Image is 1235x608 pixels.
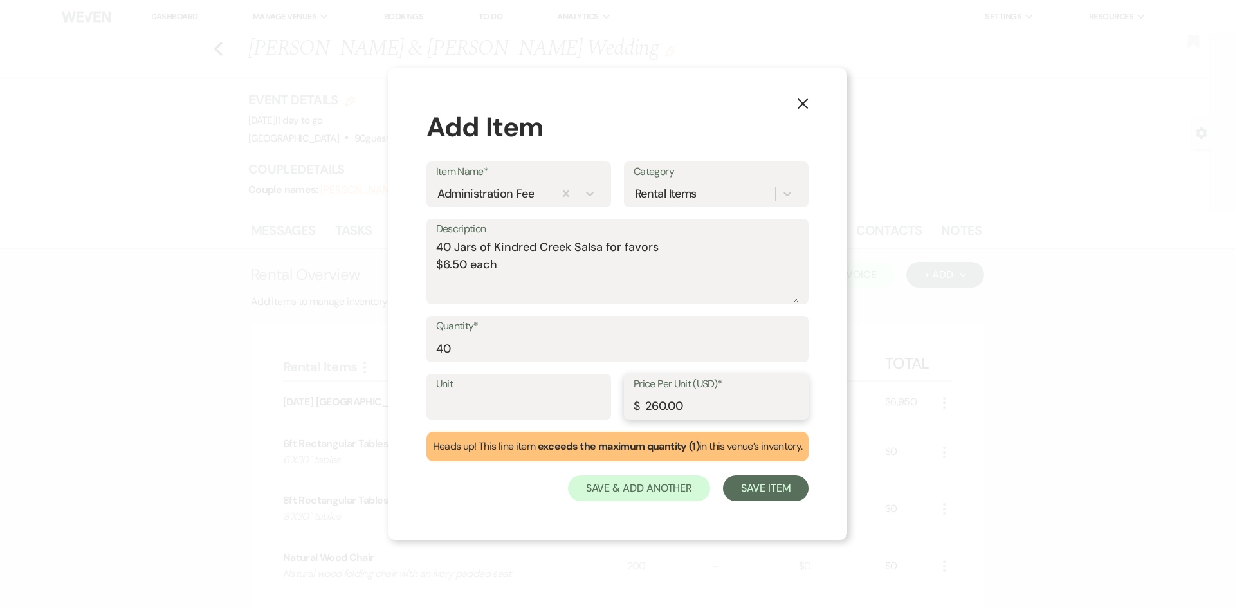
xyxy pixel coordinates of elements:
p: Heads up! This line item in this venue’s inventory. [433,438,803,455]
label: Unit [436,375,601,394]
label: Description [436,220,800,239]
div: Add Item [426,107,809,147]
div: Rental Items [635,185,696,203]
div: Administration Fee [437,185,534,203]
button: Save Item [723,475,809,501]
button: Save & Add Another [568,475,711,501]
label: Price Per Unit (USD)* [634,375,799,394]
div: $ [634,398,639,415]
label: Category [634,163,799,181]
label: Item Name* [436,163,601,181]
textarea: 40 Jars of Kindred Creek Salsa for favors $6.50 each [436,239,800,303]
label: Quantity* [436,317,800,336]
strong: exceeds the maximum quantity ( 1 ) [538,439,700,453]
